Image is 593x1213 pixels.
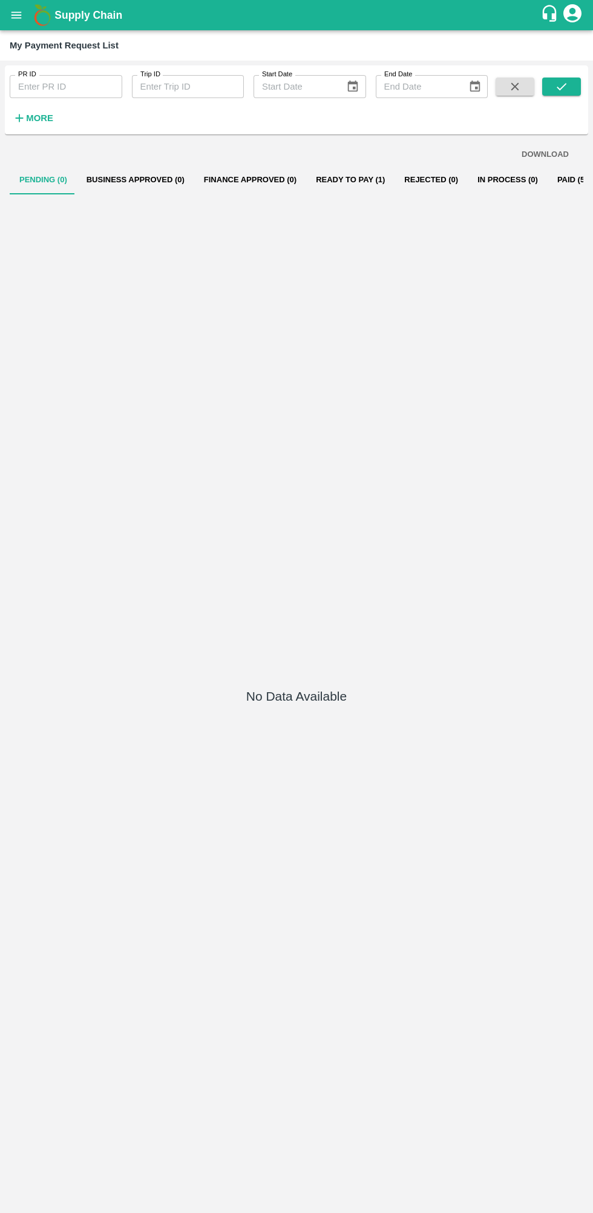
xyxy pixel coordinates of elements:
div: customer-support [540,4,562,26]
b: Supply Chain [54,9,122,21]
img: logo [30,3,54,27]
label: Trip ID [140,70,160,79]
input: Enter Trip ID [132,75,244,98]
button: Finance Approved (0) [194,165,306,194]
h5: No Data Available [246,688,347,705]
strong: More [26,113,53,123]
label: End Date [384,70,412,79]
button: Choose date [341,75,364,98]
button: Choose date [464,75,487,98]
button: Business Approved (0) [77,165,194,194]
input: Enter PR ID [10,75,122,98]
button: Pending (0) [10,165,77,194]
input: Start Date [254,75,336,98]
label: Start Date [262,70,292,79]
div: My Payment Request List [10,38,119,53]
label: PR ID [18,70,36,79]
div: account of current user [562,2,583,28]
button: More [10,108,56,128]
input: End Date [376,75,459,98]
a: Supply Chain [54,7,540,24]
button: DOWNLOAD [517,144,574,165]
button: open drawer [2,1,30,29]
button: In Process (0) [468,165,548,194]
button: Rejected (0) [395,165,468,194]
button: Ready To Pay (1) [306,165,395,194]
